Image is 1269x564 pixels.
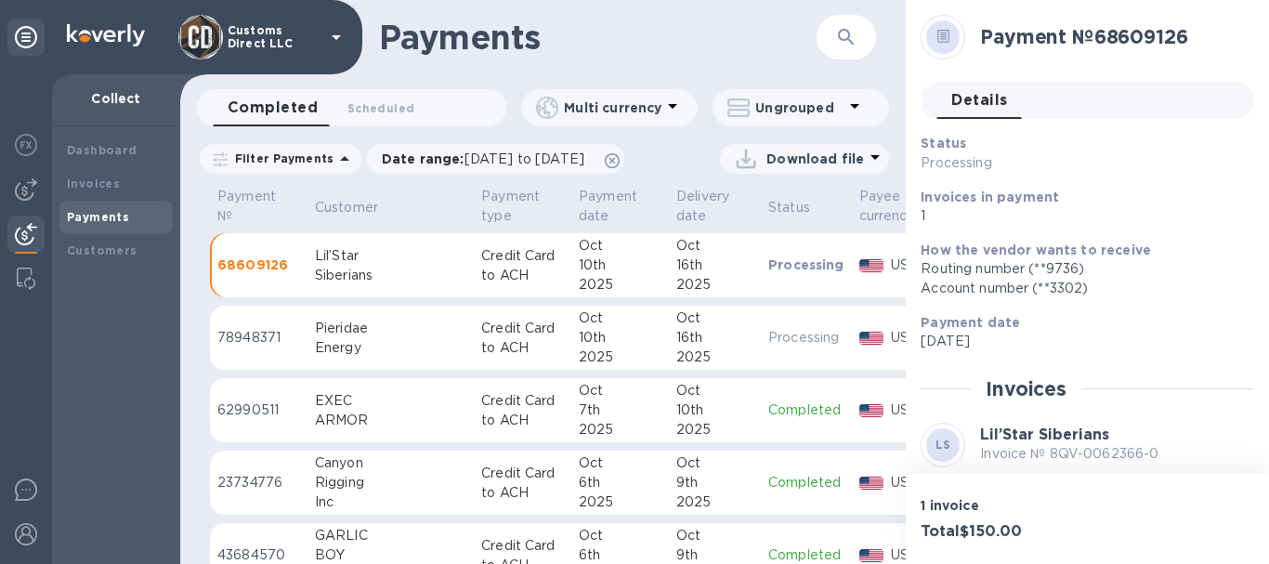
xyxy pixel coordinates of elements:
[859,332,884,345] img: USD
[921,259,1239,279] div: Routing number (**9736)
[676,256,753,275] div: 16th
[217,328,300,348] p: 78948371
[676,526,753,545] div: Oct
[935,438,951,452] b: LS
[676,275,753,295] div: 2025
[315,246,466,266] div: Lil’Star
[67,143,137,157] b: Dashboard
[859,404,884,417] img: USD
[676,420,753,439] div: 2025
[676,453,753,473] div: Oct
[315,391,466,411] div: EXEC
[7,19,45,56] div: Unpin categories
[579,453,661,473] div: Oct
[921,315,1020,330] b: Payment date
[579,400,661,420] div: 7th
[217,473,300,492] p: 23734776
[579,348,661,367] div: 2025
[464,151,584,166] span: [DATE] to [DATE]
[755,98,844,117] p: Ungrouped
[891,400,938,420] p: USD
[768,400,844,420] p: Completed
[676,400,753,420] div: 10th
[921,332,1239,351] p: [DATE]
[315,198,378,217] p: Customer
[921,206,1239,226] p: 1
[921,496,1079,515] p: 1 invoice
[579,420,661,439] div: 2025
[367,144,624,174] div: Date range:[DATE] to [DATE]
[891,328,938,348] p: USD
[951,87,1007,113] span: Details
[579,275,661,295] div: 2025
[67,24,145,46] img: Logo
[676,308,753,328] div: Oct
[921,279,1239,298] div: Account number (**3302)
[980,426,1109,443] b: Lil’Star Siberians
[579,187,637,226] p: Payment date
[579,473,661,492] div: 6th
[921,153,1132,173] p: Processing
[768,473,844,492] p: Completed
[564,98,661,117] p: Multi currency
[859,549,884,562] img: USD
[768,198,810,217] p: Status
[579,381,661,400] div: Oct
[481,319,564,358] p: Credit Card to ACH
[217,256,300,274] p: 68609126
[579,236,661,256] div: Oct
[315,198,402,217] span: Customer
[481,246,564,285] p: Credit Card to ACH
[768,256,844,274] p: Processing
[579,328,661,348] div: 10th
[859,477,884,490] img: USD
[766,150,864,168] p: Download file
[217,187,300,226] span: Payment №
[315,526,466,545] div: GARLIC
[579,256,661,275] div: 10th
[228,24,321,50] p: Customs Direct LLC
[891,256,938,275] p: USD
[228,151,334,166] p: Filter Payments
[768,328,844,348] p: Processing
[980,25,1239,48] h2: Payment № 68609126
[379,18,817,57] h1: Payments
[921,136,966,151] b: Status
[315,473,466,492] div: Rigging
[579,526,661,545] div: Oct
[315,319,466,338] div: Pieridae
[382,150,594,168] p: Date range :
[579,308,661,328] div: Oct
[859,259,884,272] img: USD
[228,95,318,121] span: Completed
[921,190,1059,204] b: Invoices in payment
[347,98,414,118] span: Scheduled
[67,243,137,257] b: Customers
[891,473,938,492] p: USD
[67,210,129,224] b: Payments
[315,266,466,285] div: Siberians
[67,177,120,190] b: Invoices
[481,187,540,226] p: Payment type
[768,198,834,217] span: Status
[217,400,300,420] p: 62990511
[676,473,753,492] div: 9th
[676,328,753,348] div: 16th
[315,453,466,473] div: Canyon
[980,444,1158,464] p: Invoice № 8QV-0062366-0
[986,377,1066,400] h2: Invoices
[921,243,1151,257] b: How the vendor wants to receive
[67,89,165,108] p: Collect
[481,464,564,503] p: Credit Card to ACH
[859,187,915,226] p: Payee currency
[315,411,466,430] div: ARMOR
[676,381,753,400] div: Oct
[481,187,564,226] span: Payment type
[676,187,729,226] p: Delivery date
[481,391,564,430] p: Credit Card to ACH
[859,187,939,226] span: Payee currency
[579,492,661,512] div: 2025
[15,134,37,156] img: Foreign exchange
[921,523,1079,541] h3: Total $150.00
[676,187,753,226] span: Delivery date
